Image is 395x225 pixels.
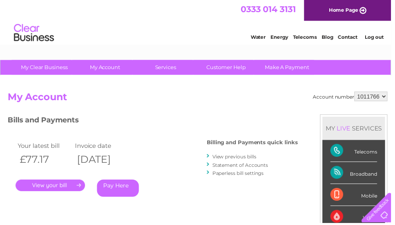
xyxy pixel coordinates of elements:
div: Account number [316,93,391,102]
img: logo.png [14,21,55,46]
td: Invoice date [74,142,132,153]
a: Energy [273,34,291,40]
a: Contact [341,34,361,40]
td: Your latest bill [16,142,74,153]
div: LIVE [339,126,355,133]
a: Water [253,34,268,40]
a: Paperless bill settings [214,172,266,178]
a: 0333 014 3131 [243,4,299,14]
a: Pay Here [98,181,140,199]
a: Customer Help [195,61,262,76]
div: MY SERVICES [326,118,389,141]
div: Clear Business is a trading name of Verastar Limited (registered in [GEOGRAPHIC_DATA] No. 3667643... [8,4,389,39]
a: Make A Payment [257,61,323,76]
div: Mobile [334,186,381,208]
a: My Account [73,61,139,76]
a: My Clear Business [12,61,78,76]
th: £77.17 [16,153,74,169]
a: Statement of Accounts [214,164,271,170]
a: Telecoms [296,34,320,40]
h2: My Account [8,93,391,108]
a: View previous bills [214,155,259,161]
a: Blog [325,34,337,40]
h3: Bills and Payments [8,116,301,130]
h4: Billing and Payments quick links [209,141,301,147]
a: Services [134,61,201,76]
th: [DATE] [74,153,132,169]
div: Broadband [334,164,381,186]
div: Telecoms [334,141,381,164]
a: Log out [368,34,387,40]
a: . [16,181,86,193]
